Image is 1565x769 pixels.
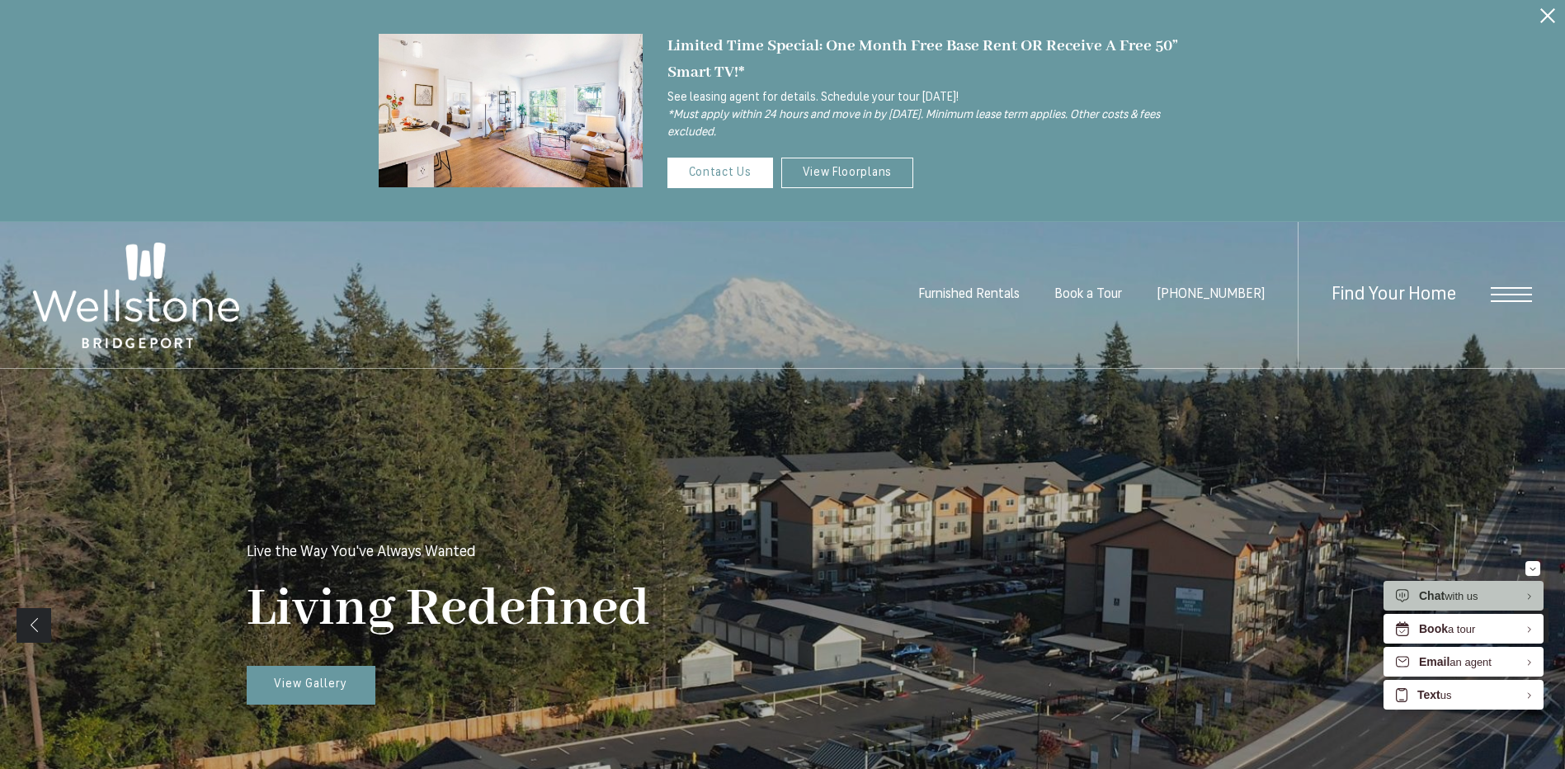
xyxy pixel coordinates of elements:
[1157,288,1265,301] span: [PHONE_NUMBER]
[247,577,650,642] p: Living Redefined
[16,608,51,643] a: Previous
[918,288,1020,301] a: Furnished Rentals
[247,666,375,705] a: View Gallery
[274,678,347,691] span: View Gallery
[379,34,643,188] img: Settle into comfort at Wellstone
[1157,288,1265,301] a: Call us at (253) 400-3144
[667,109,1160,139] i: *Must apply within 24 hours and move in by [DATE]. Minimum lease term applies. Other costs & fees...
[33,243,239,348] img: Wellstone
[667,89,1187,141] p: See leasing agent for details. Schedule your tour [DATE]!
[247,545,476,560] p: Live the Way You've Always Wanted
[781,158,914,188] a: View Floorplans
[667,33,1187,85] div: Limited Time Special: One Month Free Base Rent OR Receive A Free 50” Smart TV!*
[1332,285,1456,304] a: Find Your Home
[1491,287,1532,302] button: Open Menu
[667,158,773,188] a: Contact Us
[1054,288,1122,301] a: Book a Tour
